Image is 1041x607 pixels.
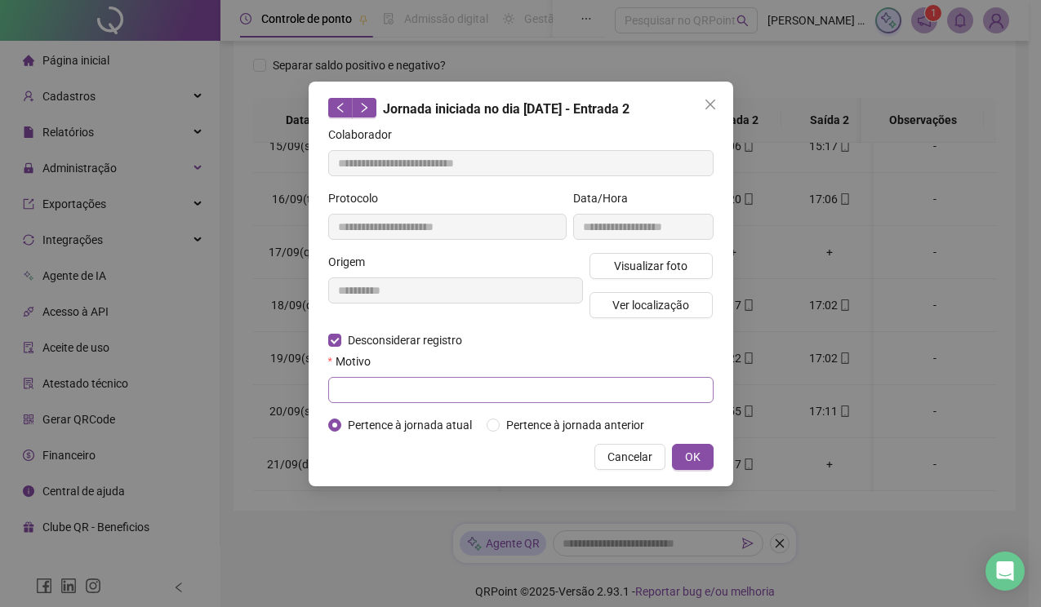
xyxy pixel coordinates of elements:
[328,98,353,117] button: left
[328,352,381,370] label: Motivo
[607,448,652,466] span: Cancelar
[594,444,665,470] button: Cancelar
[704,98,717,111] span: close
[328,126,403,144] label: Colaborador
[589,292,714,318] button: Ver localização
[614,257,687,275] span: Visualizar foto
[341,331,469,349] span: Desconsiderar registro
[573,189,638,207] label: Data/Hora
[612,296,689,314] span: Ver localização
[500,416,651,434] span: Pertence à jornada anterior
[697,91,723,117] button: Close
[341,416,478,434] span: Pertence à jornada atual
[335,102,346,113] span: left
[352,98,376,117] button: right
[672,444,714,470] button: OK
[328,253,376,271] label: Origem
[328,98,714,119] div: Jornada iniciada no dia [DATE] - Entrada 2
[328,189,389,207] label: Protocolo
[589,253,714,279] button: Visualizar foto
[985,552,1025,591] div: Open Intercom Messenger
[685,448,701,466] span: OK
[358,102,370,113] span: right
